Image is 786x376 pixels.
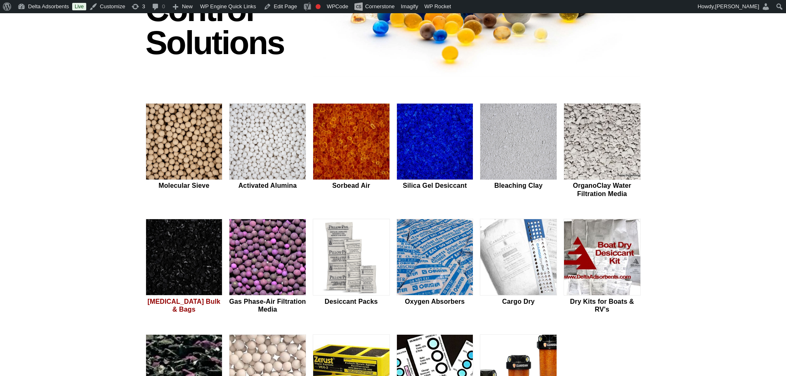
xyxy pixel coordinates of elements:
[480,103,557,199] a: Bleaching Clay
[146,182,223,189] h2: Molecular Sieve
[72,3,86,10] a: Live
[229,219,306,315] a: Gas Phase-Air Filtration Media
[146,298,223,313] h2: [MEDICAL_DATA] Bulk & Bags
[397,298,474,305] h2: Oxygen Absorbers
[313,103,390,199] a: Sorbead Air
[229,298,306,313] h2: Gas Phase-Air Filtration Media
[564,219,641,315] a: Dry Kits for Boats & RV's
[316,4,321,9] div: Focus keyphrase not set
[564,298,641,313] h2: Dry Kits for Boats & RV's
[480,298,557,305] h2: Cargo Dry
[480,182,557,189] h2: Bleaching Clay
[313,182,390,189] h2: Sorbead Air
[564,103,641,199] a: OrganoClay Water Filtration Media
[397,219,474,315] a: Oxygen Absorbers
[397,103,474,199] a: Silica Gel Desiccant
[229,103,306,199] a: Activated Alumina
[715,3,759,9] span: [PERSON_NAME]
[480,219,557,315] a: Cargo Dry
[564,182,641,197] h2: OrganoClay Water Filtration Media
[313,219,390,315] a: Desiccant Packs
[229,182,306,189] h2: Activated Alumina
[397,182,474,189] h2: Silica Gel Desiccant
[146,103,223,199] a: Molecular Sieve
[146,219,223,315] a: [MEDICAL_DATA] Bulk & Bags
[313,298,390,305] h2: Desiccant Packs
